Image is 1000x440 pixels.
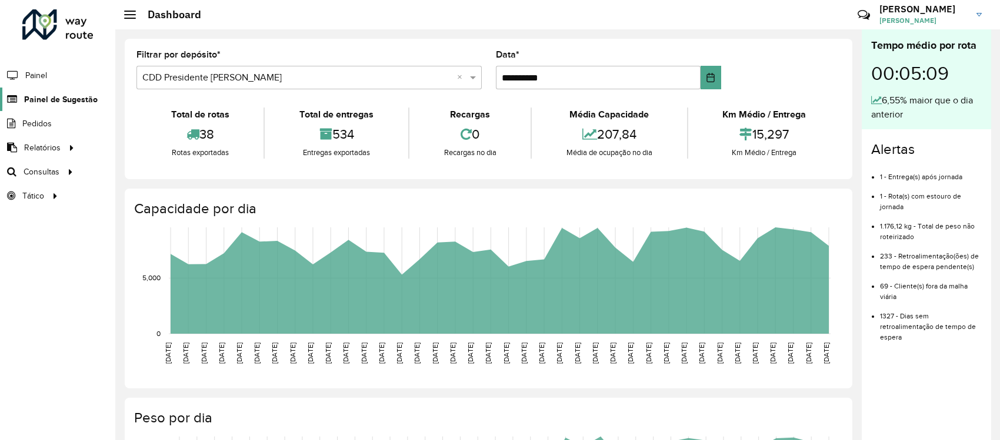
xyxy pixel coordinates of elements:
div: Rotas exportadas [139,147,261,159]
li: 1.176,12 kg - Total de peso não roteirizado [880,212,982,242]
text: [DATE] [538,342,545,364]
span: Consultas [24,166,59,178]
div: 38 [139,122,261,147]
button: Choose Date [701,66,721,89]
text: [DATE] [786,342,794,364]
text: [DATE] [218,342,225,364]
span: Painel [25,69,47,82]
a: Contato Rápido [851,2,876,28]
text: [DATE] [449,342,456,364]
h3: [PERSON_NAME] [879,4,968,15]
li: 233 - Retroalimentação(ões) de tempo de espera pendente(s) [880,242,982,272]
text: [DATE] [306,342,314,364]
text: [DATE] [342,342,349,364]
text: [DATE] [555,342,563,364]
div: Média de ocupação no dia [535,147,684,159]
div: Tempo médio por rota [871,38,982,53]
text: [DATE] [431,342,439,364]
text: [DATE] [466,342,474,364]
text: [DATE] [626,342,634,364]
div: Recargas [412,108,528,122]
h4: Alertas [871,141,982,158]
span: Tático [22,190,44,202]
text: [DATE] [200,342,208,364]
text: [DATE] [591,342,599,364]
li: 69 - Cliente(s) fora da malha viária [880,272,982,302]
h2: Dashboard [136,8,201,21]
text: [DATE] [484,342,492,364]
div: Total de rotas [139,108,261,122]
text: [DATE] [164,342,172,364]
span: [PERSON_NAME] [879,15,968,26]
text: [DATE] [769,342,776,364]
text: [DATE] [253,342,261,364]
text: [DATE] [662,342,670,364]
div: 207,84 [535,122,684,147]
text: [DATE] [698,342,705,364]
text: 5,000 [142,274,161,281]
text: [DATE] [574,342,581,364]
div: 15,297 [691,122,838,147]
text: [DATE] [289,342,296,364]
text: [DATE] [413,342,421,364]
div: Km Médio / Entrega [691,147,838,159]
text: [DATE] [716,342,724,364]
div: Total de entregas [268,108,405,122]
span: Pedidos [22,117,52,130]
text: [DATE] [395,342,403,364]
text: [DATE] [182,342,189,364]
label: Data [496,48,519,62]
div: Entregas exportadas [268,147,405,159]
li: 1 - Rota(s) com estouro de jornada [880,182,982,212]
div: 0 [412,122,528,147]
text: [DATE] [645,342,652,364]
div: Km Médio / Entrega [691,108,838,122]
h4: Capacidade por dia [134,200,841,217]
span: Relatórios [24,142,61,154]
text: [DATE] [680,342,688,364]
div: 6,55% maior que o dia anterior [871,93,982,122]
text: 0 [156,330,161,337]
div: Recargas no dia [412,147,528,159]
li: 1327 - Dias sem retroalimentação de tempo de espera [880,302,982,342]
div: 534 [268,122,405,147]
span: Painel de Sugestão [24,93,98,106]
li: 1 - Entrega(s) após jornada [880,163,982,182]
div: 00:05:09 [871,53,982,93]
text: [DATE] [360,342,368,364]
text: [DATE] [324,342,332,364]
h4: Peso por dia [134,409,841,426]
text: [DATE] [751,342,759,364]
text: [DATE] [822,342,830,364]
text: [DATE] [734,342,741,364]
label: Filtrar por depósito [136,48,221,62]
text: [DATE] [609,342,616,364]
span: Clear all [457,70,467,85]
text: [DATE] [271,342,278,364]
text: [DATE] [805,342,812,364]
text: [DATE] [520,342,528,364]
text: [DATE] [502,342,510,364]
text: [DATE] [378,342,385,364]
text: [DATE] [235,342,243,364]
div: Média Capacidade [535,108,684,122]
